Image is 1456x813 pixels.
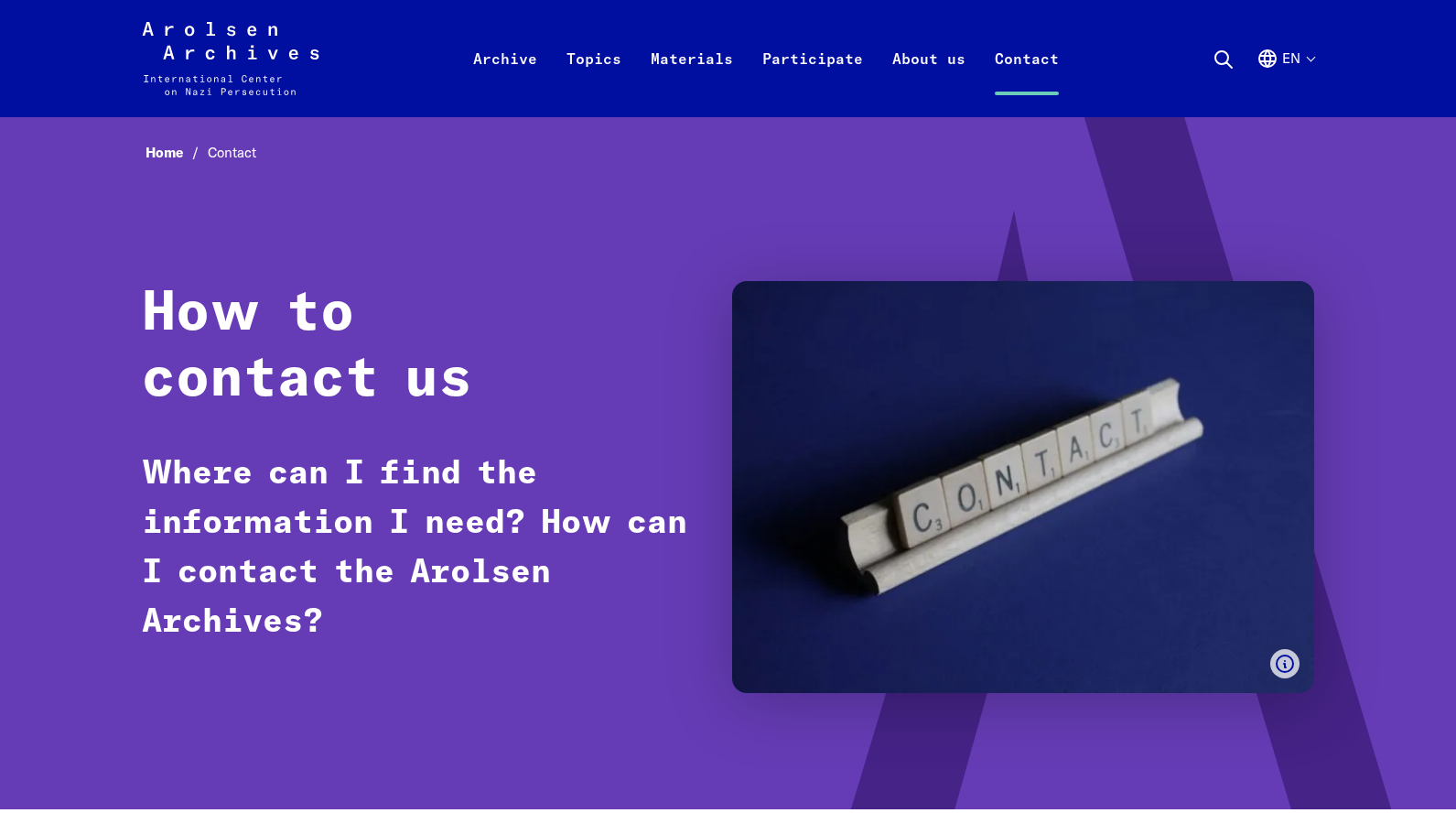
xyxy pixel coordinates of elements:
a: Participate [748,44,878,117]
span: Contact [208,144,256,161]
strong: How to contact us [142,287,472,407]
a: Contact [980,44,1073,117]
a: Topics [552,44,636,117]
nav: Primary [458,22,1073,95]
a: Home [146,144,208,161]
a: About us [878,44,980,117]
button: English, language selection [1256,48,1314,114]
a: Archive [458,44,552,117]
nav: Breadcrumb [142,139,1314,168]
p: Where can I find the information I need? How can I contact the Arolsen Archives? [142,450,696,647]
a: Materials [636,44,748,117]
button: Show caption [1270,649,1300,678]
